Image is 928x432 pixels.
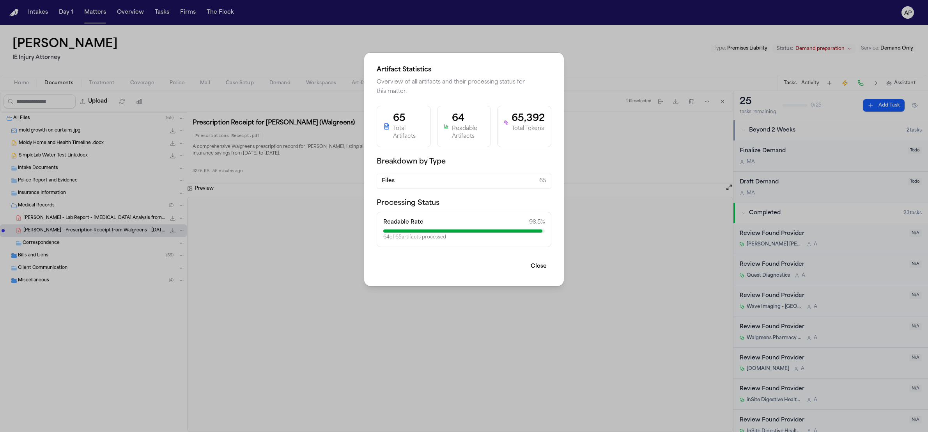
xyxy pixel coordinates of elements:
[526,260,551,274] button: Close
[452,125,485,140] div: Readable Artifacts
[512,112,545,125] div: 65,392
[393,112,424,125] div: 65
[529,219,545,226] span: 98.5 %
[452,112,485,125] div: 64
[383,219,423,226] span: Readable Rate
[377,198,551,209] h3: Processing Status
[393,125,424,140] div: Total Artifacts
[512,125,545,133] div: Total Tokens
[377,78,551,96] p: Overview of all artifacts and their processing status for this matter.
[377,65,551,75] h2: Artifact Statistics
[539,177,546,185] span: 65
[383,234,545,240] div: 64 of 65 artifacts processed
[377,156,551,167] h3: Breakdown by Type
[382,177,395,185] span: Files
